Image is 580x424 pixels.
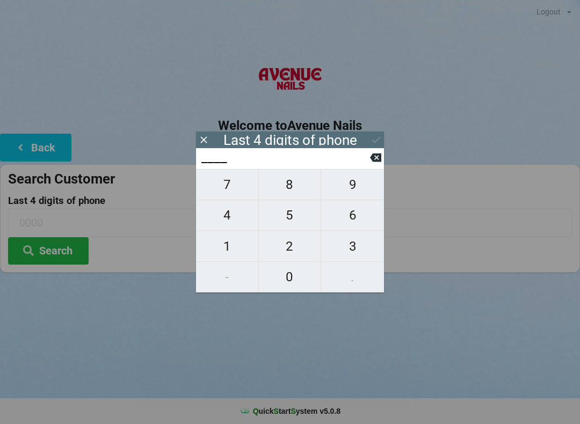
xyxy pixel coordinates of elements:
button: 4 [196,200,259,231]
span: 3 [321,235,384,258]
button: 3 [321,231,384,261]
button: 8 [259,169,322,200]
div: Last 4 digits of phone [223,135,357,145]
span: 2 [259,235,321,258]
button: 1 [196,231,259,261]
button: 2 [259,231,322,261]
span: 1 [196,235,258,258]
span: 4 [196,204,258,226]
button: 7 [196,169,259,200]
button: 9 [321,169,384,200]
span: 9 [321,173,384,196]
span: 8 [259,173,321,196]
button: 6 [321,200,384,231]
span: 6 [321,204,384,226]
button: 5 [259,200,322,231]
span: 5 [259,204,321,226]
button: 0 [259,262,322,293]
span: 0 [259,266,321,288]
span: 7 [196,173,258,196]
